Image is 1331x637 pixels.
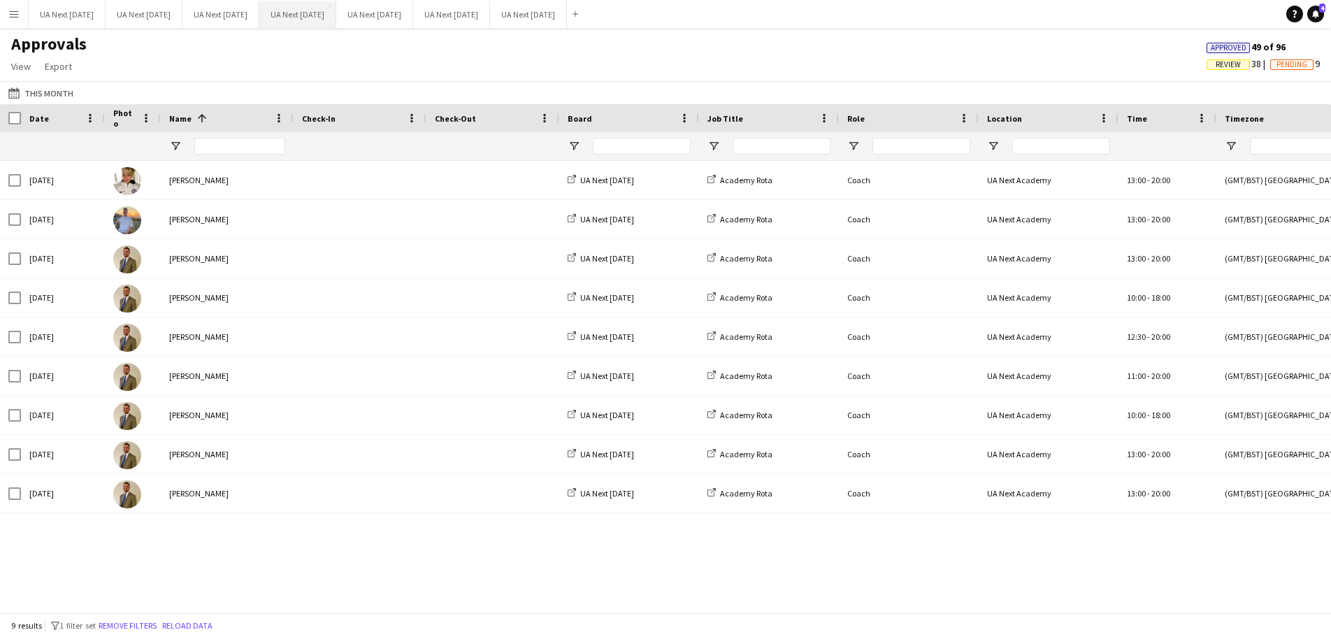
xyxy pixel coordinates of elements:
input: Board Filter Input [593,138,691,155]
span: Academy Rota [720,253,772,264]
span: 20:00 [1151,331,1170,342]
button: This Month [6,85,76,101]
span: 9 [1270,57,1320,70]
button: Remove filters [96,618,159,634]
span: UA Next [DATE] [580,214,634,224]
div: UA Next Academy [979,396,1118,434]
span: UA Next [DATE] [580,175,634,185]
div: [DATE] [21,317,105,356]
span: Academy Rota [720,214,772,224]
a: Academy Rota [707,214,772,224]
span: Academy Rota [720,449,772,459]
span: Academy Rota [720,488,772,499]
a: Academy Rota [707,371,772,381]
span: Pending [1276,60,1307,69]
span: Export [45,60,72,73]
div: [PERSON_NAME] [161,435,294,473]
a: UA Next [DATE] [568,410,634,420]
span: Photo [113,108,136,129]
a: UA Next [DATE] [568,214,634,224]
span: 38 [1207,57,1270,70]
div: [DATE] [21,474,105,513]
span: 20:00 [1151,449,1170,459]
a: UA Next [DATE] [568,292,634,303]
span: Time [1127,113,1147,124]
span: - [1147,488,1150,499]
a: Academy Rota [707,488,772,499]
span: 18:00 [1151,410,1170,420]
button: Open Filter Menu [707,140,720,152]
a: UA Next [DATE] [568,331,634,342]
div: UA Next Academy [979,317,1118,356]
div: Coach [839,317,979,356]
button: UA Next [DATE] [182,1,259,28]
img: Matthew Trickey [113,441,141,469]
a: UA Next [DATE] [568,175,634,185]
div: [DATE] [21,396,105,434]
a: Academy Rota [707,449,772,459]
button: Open Filter Menu [568,140,580,152]
input: Role Filter Input [872,138,970,155]
div: Coach [839,357,979,395]
span: - [1147,410,1150,420]
span: 20:00 [1151,488,1170,499]
img: Matthew Trickey [113,245,141,273]
button: Open Filter Menu [1225,140,1237,152]
div: [DATE] [21,161,105,199]
span: - [1147,292,1150,303]
input: Name Filter Input [194,138,285,155]
span: Academy Rota [720,410,772,420]
span: View [11,60,31,73]
span: UA Next [DATE] [580,331,634,342]
div: Coach [839,239,979,278]
span: - [1147,253,1150,264]
span: - [1147,175,1150,185]
div: [DATE] [21,278,105,317]
button: UA Next [DATE] [413,1,490,28]
img: Katie Bond [113,167,141,195]
span: Timezone [1225,113,1264,124]
span: Role [847,113,865,124]
span: 10:00 [1127,410,1146,420]
span: Board [568,113,592,124]
button: UA Next [DATE] [336,1,413,28]
button: UA Next [DATE] [259,1,336,28]
input: Job Title Filter Input [733,138,830,155]
img: Matthew Trickey [113,402,141,430]
div: [PERSON_NAME] [161,200,294,238]
span: - [1147,214,1150,224]
span: Location [987,113,1022,124]
span: Date [29,113,49,124]
div: UA Next Academy [979,435,1118,473]
span: UA Next [DATE] [580,488,634,499]
img: Matthew Trickey [113,324,141,352]
a: Academy Rota [707,175,772,185]
button: Open Filter Menu [169,140,182,152]
div: UA Next Academy [979,161,1118,199]
a: Academy Rota [707,410,772,420]
div: Coach [839,435,979,473]
a: UA Next [DATE] [568,449,634,459]
img: Matthew Trickey [113,363,141,391]
a: UA Next [DATE] [568,371,634,381]
span: UA Next [DATE] [580,371,634,381]
div: Coach [839,200,979,238]
span: 20:00 [1151,175,1170,185]
button: Reload data [159,618,215,634]
button: Open Filter Menu [847,140,860,152]
span: Academy Rota [720,331,772,342]
div: Coach [839,278,979,317]
a: Academy Rota [707,331,772,342]
div: [PERSON_NAME] [161,161,294,199]
img: Matthew Trickey [113,285,141,313]
span: Check-In [302,113,336,124]
span: Academy Rota [720,175,772,185]
div: UA Next Academy [979,239,1118,278]
span: Review [1216,60,1241,69]
span: Name [169,113,192,124]
span: 4 [1319,3,1325,13]
span: 20:00 [1151,371,1170,381]
button: UA Next [DATE] [29,1,106,28]
a: UA Next [DATE] [568,488,634,499]
span: Check-Out [435,113,476,124]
